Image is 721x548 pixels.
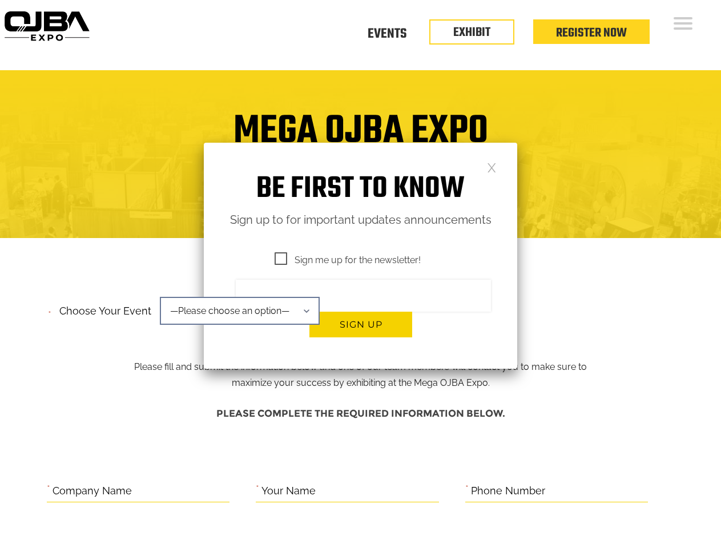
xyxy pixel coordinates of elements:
[453,23,490,42] a: EXHIBIT
[9,115,712,161] h1: Mega OJBA Expo
[53,482,132,500] label: Company Name
[471,482,545,500] label: Phone Number
[261,482,316,500] label: Your Name
[160,297,320,325] span: —Please choose an option—
[309,312,412,337] button: Sign up
[9,171,712,192] h4: Trade Show Exhibit Space Application
[487,162,497,172] a: Close
[556,23,627,43] a: Register Now
[125,301,596,391] p: Please fill and submit the information below and one of our team members will contact you to make...
[47,402,675,425] h4: Please complete the required information below.
[275,253,421,267] span: Sign me up for the newsletter!
[204,210,517,230] p: Sign up to for important updates announcements
[53,295,151,320] label: Choose your event
[204,171,517,207] h1: Be first to know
